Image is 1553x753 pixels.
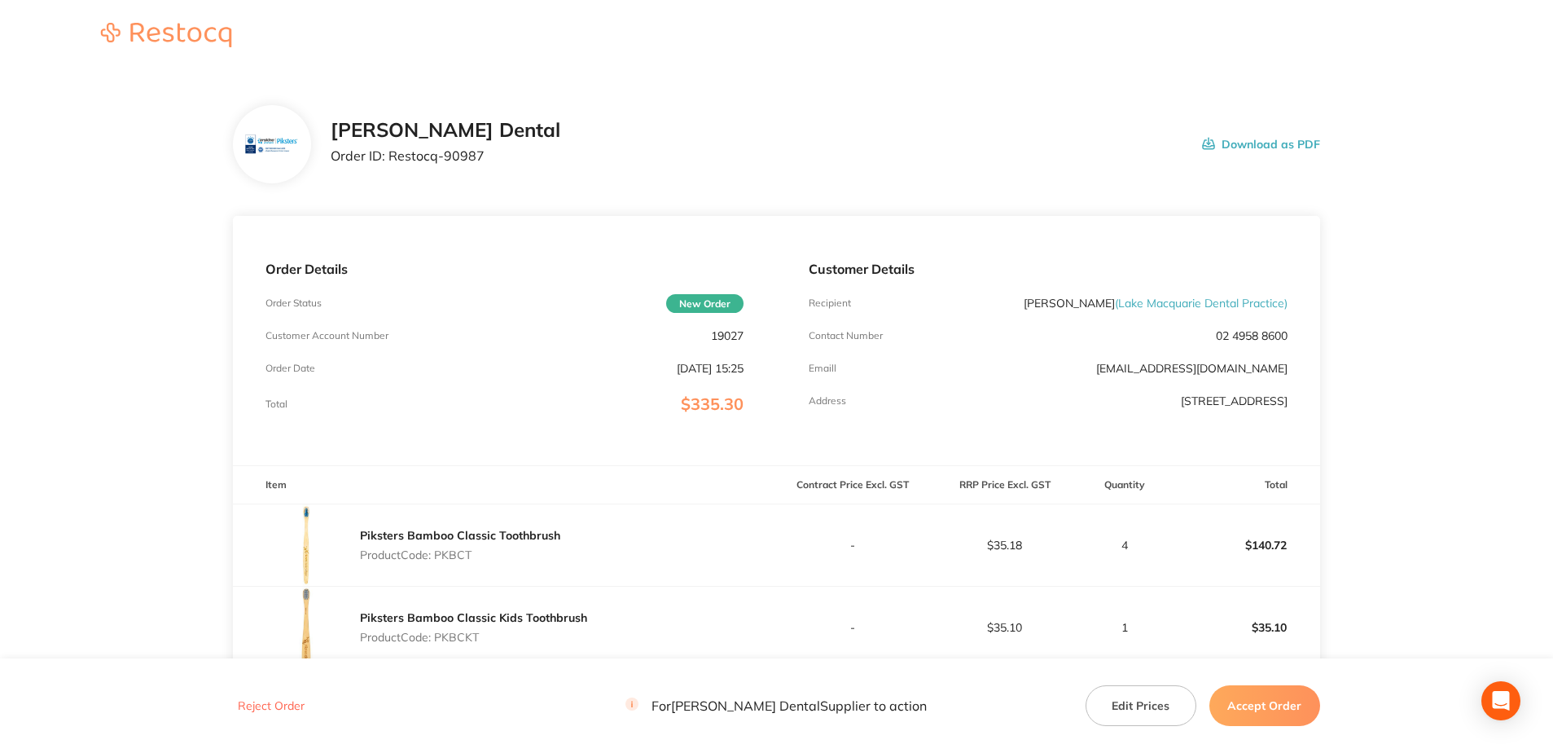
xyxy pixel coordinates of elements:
[360,631,587,644] p: Product Code: PKBCKT
[360,548,560,561] p: Product Code: PKBCT
[233,699,309,714] button: Reject Order
[1096,361,1288,376] a: [EMAIL_ADDRESS][DOMAIN_NAME]
[233,466,776,504] th: Item
[711,329,744,342] p: 19027
[1081,466,1168,504] th: Quantity
[681,394,744,414] span: $335.30
[265,297,322,309] p: Order Status
[777,539,928,552] p: -
[929,621,1080,634] p: $35.10
[245,118,298,171] img: bnV5aml6aA
[1181,394,1288,407] p: [STREET_ADDRESS]
[1081,539,1167,552] p: 4
[85,23,248,47] img: Restocq logo
[360,610,587,625] a: Piksters Bamboo Classic Kids Toothbrush
[1024,297,1288,310] p: [PERSON_NAME]
[1481,681,1520,720] div: Open Intercom Messenger
[1081,621,1167,634] p: 1
[265,262,744,276] p: Order Details
[677,362,744,375] p: [DATE] 15:25
[1168,466,1320,504] th: Total
[928,466,1081,504] th: RRP Price Excl. GST
[85,23,248,50] a: Restocq logo
[331,119,560,142] h2: [PERSON_NAME] Dental
[1216,329,1288,342] p: 02 4958 8600
[776,466,928,504] th: Contract Price Excl. GST
[809,262,1287,276] p: Customer Details
[809,363,836,374] p: Emaill
[265,330,388,341] p: Customer Account Number
[1202,119,1320,170] button: Download as PDF
[666,294,744,313] span: New Order
[331,148,560,163] p: Order ID: Restocq- 90987
[809,395,846,407] p: Address
[929,539,1080,552] p: $35.18
[265,587,347,668] img: MDhwNmUzdw
[265,504,347,586] img: bno1ZDJ1Nw
[777,621,928,634] p: -
[1086,685,1196,726] button: Edit Prices
[809,297,851,309] p: Recipient
[809,330,883,341] p: Contact Number
[625,698,927,714] p: For [PERSON_NAME] Dental Supplier to action
[1169,608,1319,647] p: $35.10
[1169,526,1319,565] p: $140.72
[1115,296,1288,310] span: ( Lake Macquarie Dental Practice )
[265,399,287,410] p: Total
[1209,685,1320,726] button: Accept Order
[265,363,315,374] p: Order Date
[360,528,560,543] a: Piksters Bamboo Classic Toothbrush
